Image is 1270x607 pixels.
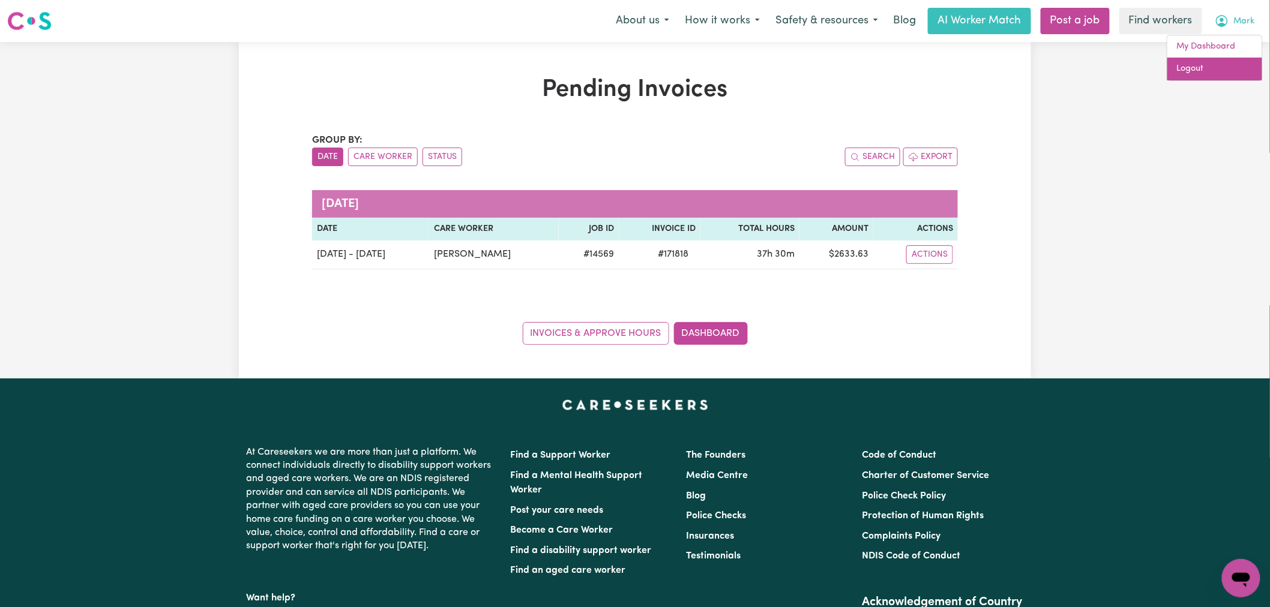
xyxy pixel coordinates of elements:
[799,218,873,241] th: Amount
[1167,58,1262,80] a: Logout
[700,218,799,241] th: Total Hours
[523,322,669,345] a: Invoices & Approve Hours
[686,450,745,460] a: The Founders
[886,8,923,34] a: Blog
[903,148,958,166] button: Export
[7,10,52,32] img: Careseekers logo
[686,471,748,480] a: Media Centre
[862,491,946,501] a: Police Check Policy
[312,218,429,241] th: Date
[1167,35,1263,81] div: My Account
[312,136,363,145] span: Group by:
[510,546,651,555] a: Find a disability support worker
[510,525,613,535] a: Become a Care Worker
[862,471,990,480] a: Charter of Customer Service
[1167,35,1262,58] a: My Dashboard
[608,8,677,34] button: About us
[1207,8,1263,34] button: My Account
[1119,8,1202,34] a: Find workers
[348,148,418,166] button: sort invoices by care worker
[862,511,984,521] a: Protection of Human Rights
[651,247,696,262] span: # 171818
[1222,559,1260,597] iframe: Button to launch messaging window
[757,250,795,259] span: 37 hours 30 minutes
[246,587,496,605] p: Want help?
[423,148,462,166] button: sort invoices by paid status
[862,450,937,460] a: Code of Conduct
[312,241,429,269] td: [DATE] - [DATE]
[559,241,619,269] td: # 14569
[429,218,559,241] th: Care Worker
[312,148,343,166] button: sort invoices by date
[1234,15,1255,28] span: Mark
[312,76,958,104] h1: Pending Invoices
[246,441,496,558] p: At Careseekers we are more than just a platform. We connect individuals directly to disability su...
[906,245,953,264] button: Actions
[845,148,900,166] button: Search
[559,218,619,241] th: Job ID
[873,218,958,241] th: Actions
[677,8,768,34] button: How it works
[862,531,941,541] a: Complaints Policy
[768,8,886,34] button: Safety & resources
[429,241,559,269] td: [PERSON_NAME]
[7,7,52,35] a: Careseekers logo
[686,531,734,541] a: Insurances
[510,566,625,575] a: Find an aged care worker
[619,218,700,241] th: Invoice ID
[1041,8,1110,34] a: Post a job
[562,400,708,410] a: Careseekers home page
[312,190,958,218] caption: [DATE]
[686,551,741,561] a: Testimonials
[799,241,873,269] td: $ 2633.63
[686,491,706,501] a: Blog
[510,506,603,515] a: Post your care needs
[674,322,748,345] a: Dashboard
[862,551,961,561] a: NDIS Code of Conduct
[686,511,746,521] a: Police Checks
[510,450,610,460] a: Find a Support Worker
[928,8,1031,34] a: AI Worker Match
[510,471,642,495] a: Find a Mental Health Support Worker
